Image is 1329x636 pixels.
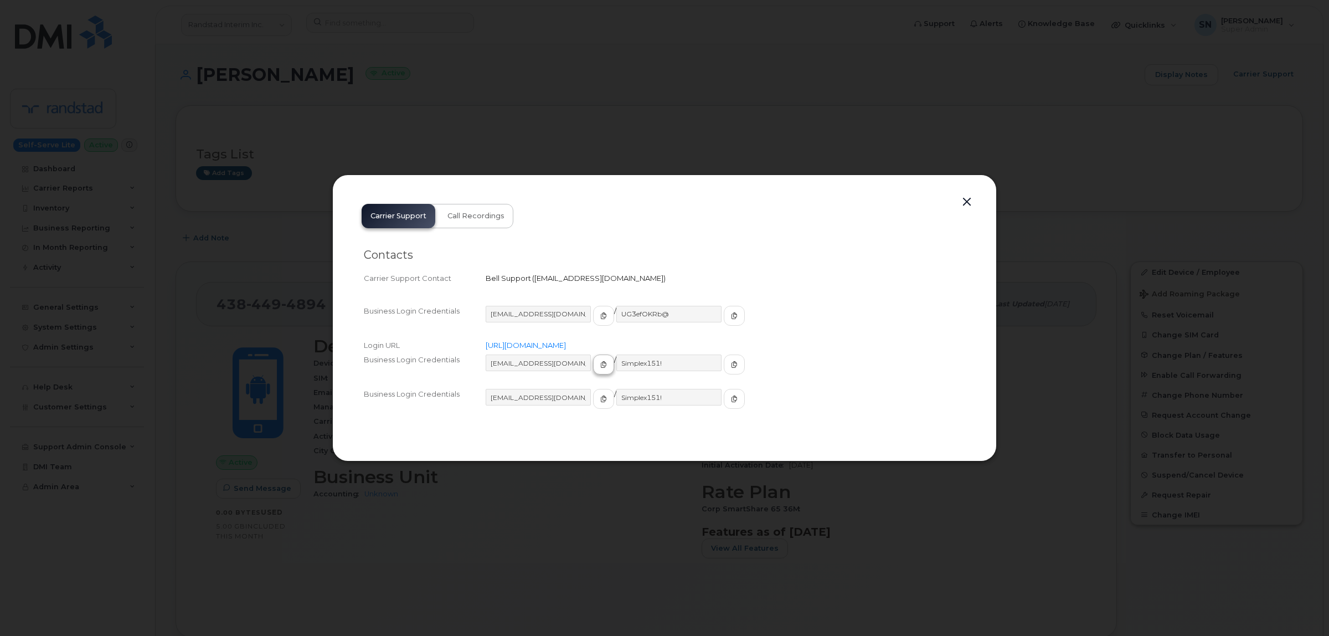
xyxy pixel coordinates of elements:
[364,340,486,351] div: Login URL
[486,341,566,350] a: [URL][DOMAIN_NAME]
[724,306,745,326] button: copy to clipboard
[593,355,614,375] button: copy to clipboard
[593,389,614,409] button: copy to clipboard
[364,389,486,419] div: Business Login Credentials
[447,212,504,220] span: Call Recordings
[364,273,486,284] div: Carrier Support Contact
[724,389,745,409] button: copy to clipboard
[593,306,614,326] button: copy to clipboard
[364,355,486,384] div: Business Login Credentials
[364,306,486,336] div: Business Login Credentials
[724,355,745,375] button: copy to clipboard
[486,389,965,419] div: /
[486,355,965,384] div: /
[534,274,663,283] span: [EMAIL_ADDRESS][DOMAIN_NAME]
[364,248,965,262] h2: Contacts
[486,306,965,336] div: /
[486,274,531,283] span: Bell Support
